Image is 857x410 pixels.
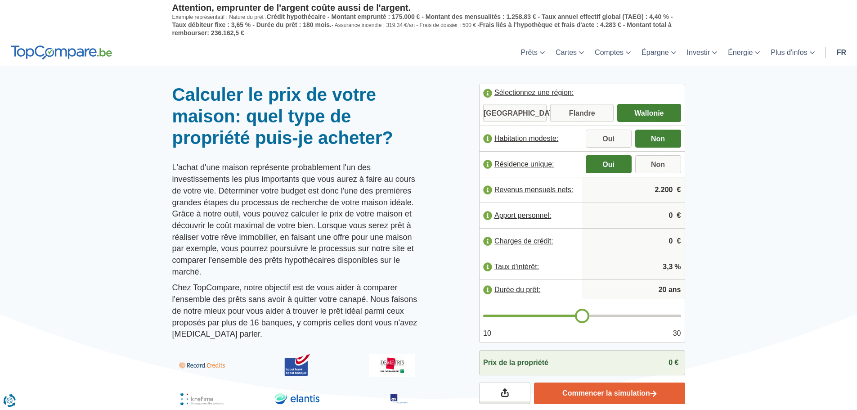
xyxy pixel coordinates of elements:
input: | [586,178,681,202]
input: | [586,203,681,228]
img: Demetris [369,354,415,377]
span: € [677,236,681,247]
span: 10 [483,329,491,339]
label: Non [635,130,681,148]
p: Exemple représentatif : Nature du prêt : - Assurance incendie : 319.34 €/an - Frais de dossier : ... [172,13,685,37]
label: Durée du prêt: [480,280,582,300]
span: Prix de la propriété [483,358,548,368]
label: Résidence unique: [480,154,582,174]
label: Apport personnel: [480,206,582,225]
a: fr [831,39,852,66]
label: Sélectionnez une région: [480,84,685,104]
span: 0 € [669,359,678,366]
a: Cartes [550,39,589,66]
a: Épargne [636,39,682,66]
img: Record Credits [179,354,225,377]
label: Oui [586,130,632,148]
label: Charges de crédit: [480,231,582,251]
label: Habitation modeste: [480,129,582,149]
img: Commencer la simulation [650,390,657,398]
label: Taux d'intérêt: [480,257,582,277]
span: Frais liés à l'hypothèque et frais d'acte : 4.283 € - Montant total à rembourser: 236.162,5 € [172,21,672,36]
a: Énergie [722,39,765,66]
label: Non [635,155,681,173]
label: Flandre [550,104,614,122]
input: | [586,255,681,279]
a: Investir [682,39,723,66]
input: | [586,229,681,253]
a: Commencer la simulation [534,383,685,404]
span: ans [669,285,681,295]
h1: Calculer le prix de votre maison: quel type de propriété puis-je acheter? [172,84,422,149]
img: BPost Banque [274,354,320,377]
label: Revenus mensuels nets: [480,180,582,200]
p: L'achat d'une maison représente probablement l'un des investissements les plus importants que vou... [172,162,422,278]
img: TopCompare [11,45,112,60]
span: 30 [673,329,681,339]
span: € [677,211,681,221]
a: Partagez vos résultats [479,383,530,404]
a: Plus d'infos [765,39,820,66]
span: % [674,262,681,272]
label: Wallonie [617,104,681,122]
a: Comptes [589,39,636,66]
label: Oui [586,155,632,173]
p: Attention, emprunter de l'argent coûte aussi de l'argent. [172,2,685,13]
span: Crédit hypothécaire - Montant emprunté : 175.000 € - Montant des mensualités : 1.258,83 € - Taux ... [172,13,673,28]
label: [GEOGRAPHIC_DATA] [483,104,547,122]
span: € [677,185,681,195]
a: Prêts [516,39,550,66]
p: Chez TopCompare, notre objectif est de vous aider à comparer l'ensemble des prêts sans avoir à qu... [172,282,422,340]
